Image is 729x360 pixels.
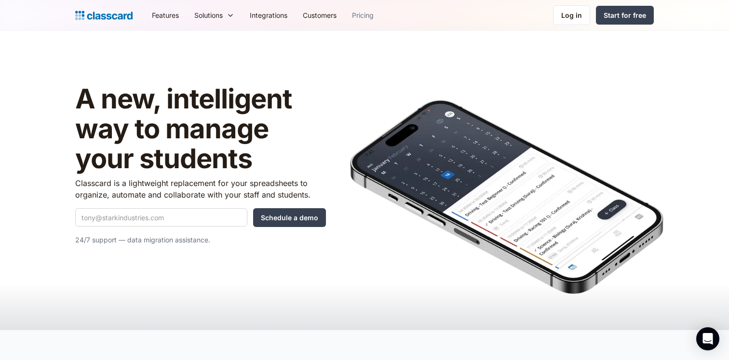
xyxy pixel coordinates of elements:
a: Start for free [596,6,654,25]
form: Quick Demo Form [75,208,326,227]
a: Pricing [344,4,381,26]
div: Start for free [604,10,646,20]
h1: A new, intelligent way to manage your students [75,84,326,173]
p: Classcard is a lightweight replacement for your spreadsheets to organize, automate and collaborat... [75,177,326,200]
input: Schedule a demo [253,208,326,227]
div: Solutions [187,4,242,26]
a: Features [144,4,187,26]
input: tony@starkindustries.com [75,208,247,227]
a: Log in [553,5,590,25]
div: Open Intercom Messenger [696,327,719,350]
a: Integrations [242,4,295,26]
div: Solutions [194,10,223,20]
p: 24/7 support — data migration assistance. [75,234,326,246]
a: Customers [295,4,344,26]
div: Log in [561,10,582,20]
a: home [75,9,133,22]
